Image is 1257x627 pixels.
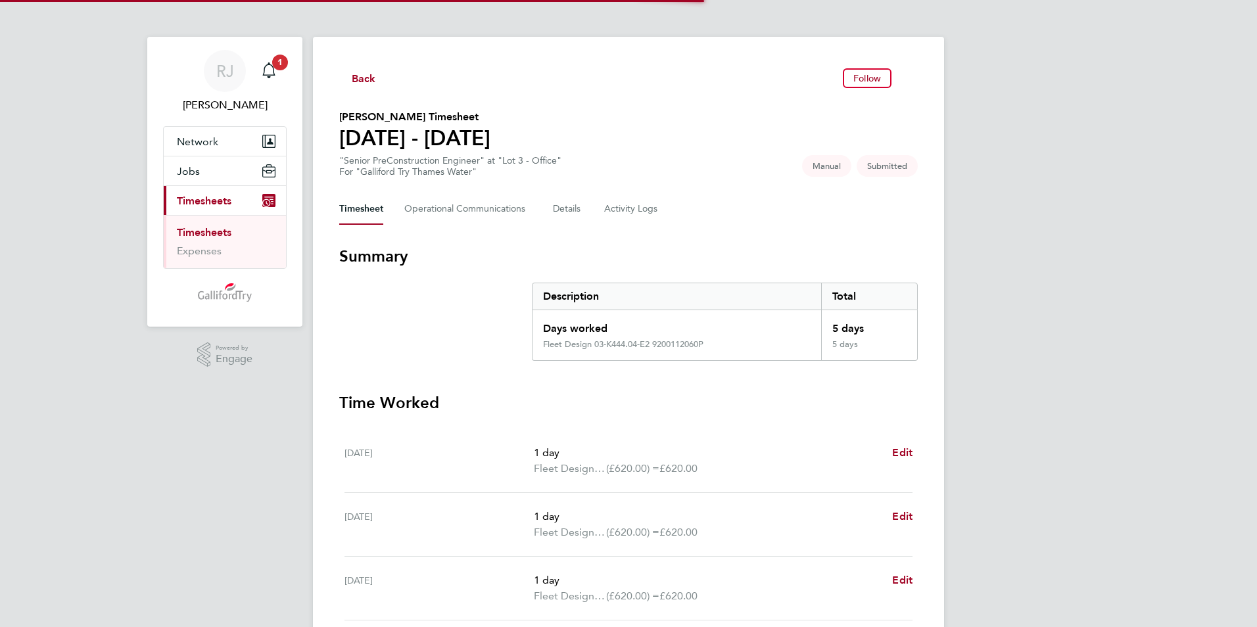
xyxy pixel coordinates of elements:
[659,462,698,475] span: £620.00
[164,156,286,185] button: Jobs
[339,109,490,125] h2: [PERSON_NAME] Timesheet
[543,339,703,350] div: Fleet Design 03-K444.04-E2 9200112060P
[606,590,659,602] span: (£620.00) =
[339,166,561,177] div: For "Galliford Try Thames Water"
[177,165,200,177] span: Jobs
[659,526,698,538] span: £620.00
[177,195,231,207] span: Timesheets
[534,509,882,524] p: 1 day
[197,342,253,367] a: Powered byEngage
[344,572,534,604] div: [DATE]
[198,282,252,303] img: gallifordtry-logo-retina.png
[164,127,286,156] button: Network
[177,135,218,148] span: Network
[164,215,286,268] div: Timesheets
[534,572,882,588] p: 1 day
[892,445,913,461] a: Edit
[659,590,698,602] span: £620.00
[147,37,302,327] nav: Main navigation
[339,392,918,413] h3: Time Worked
[534,524,606,540] span: Fleet Design 03-K444.04-E2 9200112060P
[339,155,561,177] div: "Senior PreConstruction Engineer" at "Lot 3 - Office"
[163,50,287,113] a: RJ[PERSON_NAME]
[339,246,918,267] h3: Summary
[163,97,287,113] span: Rishi Jagroop
[892,574,913,586] span: Edit
[256,50,282,92] a: 1
[164,186,286,215] button: Timesheets
[892,509,913,524] a: Edit
[821,283,917,310] div: Total
[533,283,821,310] div: Description
[606,526,659,538] span: (£620.00) =
[606,462,659,475] span: (£620.00) =
[216,342,252,354] span: Powered by
[177,226,231,239] a: Timesheets
[532,283,918,361] div: Summary
[843,68,891,88] button: Follow
[534,588,606,604] span: Fleet Design 03-K444.04-E2 9200112060P
[533,310,821,339] div: Days worked
[821,310,917,339] div: 5 days
[339,125,490,151] h1: [DATE] - [DATE]
[216,62,234,80] span: RJ
[216,354,252,365] span: Engage
[344,445,534,476] div: [DATE]
[892,446,913,459] span: Edit
[352,71,376,87] span: Back
[177,244,222,257] a: Expenses
[857,155,918,177] span: This timesheet is Submitted.
[534,445,882,461] p: 1 day
[897,75,918,81] button: Timesheets Menu
[604,193,659,225] button: Activity Logs
[344,509,534,540] div: [DATE]
[853,72,881,84] span: Follow
[272,55,288,70] span: 1
[821,339,917,360] div: 5 days
[553,193,583,225] button: Details
[339,193,383,225] button: Timesheet
[534,461,606,476] span: Fleet Design 03-K444.04-E2 9200112060P
[163,282,287,303] a: Go to home page
[802,155,851,177] span: This timesheet was manually created.
[404,193,532,225] button: Operational Communications
[892,572,913,588] a: Edit
[339,70,376,86] button: Back
[892,510,913,522] span: Edit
